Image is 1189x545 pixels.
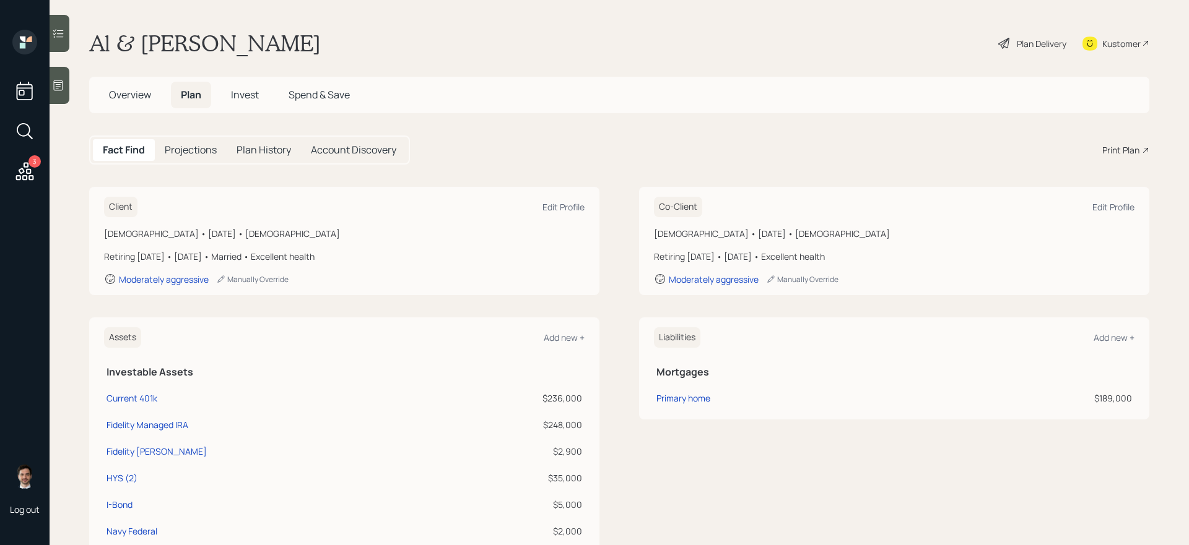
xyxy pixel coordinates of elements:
div: I-Bond [107,498,133,511]
h5: Plan History [237,144,291,156]
div: Log out [10,504,40,515]
div: Primary home [656,392,710,405]
div: Edit Profile [1092,201,1135,213]
span: Plan [181,88,201,101]
h6: Co-Client [654,197,702,217]
div: 3 [28,155,41,168]
div: Fidelity Managed IRA [107,418,188,431]
div: Add new + [1094,332,1135,343]
div: Moderately aggressive [669,273,759,285]
div: $35,000 [479,471,582,484]
h6: Assets [104,327,141,348]
div: Add new + [544,332,585,343]
div: Edit Profile [542,201,585,213]
h6: Client [104,197,137,217]
h5: Fact Find [103,144,145,156]
div: Manually Override [216,274,289,285]
div: Navy Federal [107,525,157,538]
div: $2,900 [479,445,582,458]
span: Invest [231,88,259,101]
h6: Liabilities [654,327,700,348]
div: Fidelity [PERSON_NAME] [107,445,207,458]
div: $189,000 [935,392,1133,405]
div: Plan Delivery [1017,37,1066,50]
span: Spend & Save [289,88,350,101]
div: [DEMOGRAPHIC_DATA] • [DATE] • [DEMOGRAPHIC_DATA] [654,227,1135,240]
h5: Mortgages [656,366,1132,378]
div: [DEMOGRAPHIC_DATA] • [DATE] • [DEMOGRAPHIC_DATA] [104,227,585,240]
div: Retiring [DATE] • [DATE] • Married • Excellent health [104,250,585,263]
div: $236,000 [479,392,582,405]
span: Overview [109,88,151,101]
h5: Projections [165,144,217,156]
img: jonah-coleman-headshot.png [12,464,37,489]
h5: Investable Assets [107,366,582,378]
div: $2,000 [479,525,582,538]
h5: Account Discovery [311,144,396,156]
div: $248,000 [479,418,582,431]
div: $5,000 [479,498,582,511]
div: Manually Override [766,274,838,285]
div: Print Plan [1102,144,1139,157]
div: HYS (2) [107,471,137,484]
div: Kustomer [1102,37,1141,50]
div: Current 401k [107,392,157,405]
h1: Al & [PERSON_NAME] [89,30,321,57]
div: Retiring [DATE] • [DATE] • Excellent health [654,250,1135,263]
div: Moderately aggressive [119,273,209,285]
